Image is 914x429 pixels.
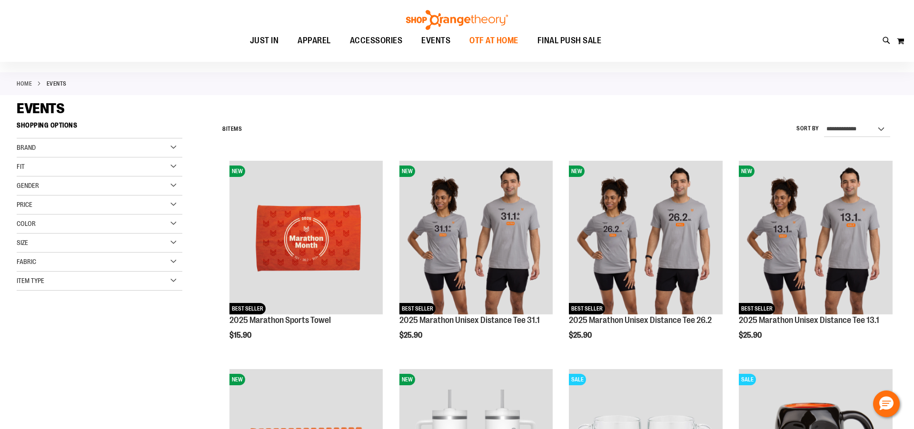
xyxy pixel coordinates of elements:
span: $25.90 [569,331,593,340]
span: BEST SELLER [739,303,775,314]
a: 2025 Marathon Sports TowelNEWBEST SELLER [229,161,383,316]
span: $25.90 [739,331,763,340]
span: NEW [399,166,415,177]
span: $25.90 [399,331,424,340]
span: Item Type [17,277,44,284]
span: Gender [17,182,39,189]
a: JUST IN [240,30,288,52]
a: OTF AT HOME [460,30,528,52]
span: ACCESSORIES [350,30,403,51]
strong: Shopping Options [17,117,182,138]
span: EVENTS [421,30,450,51]
span: $15.90 [229,331,253,340]
a: Home [17,79,32,88]
span: Fit [17,163,25,170]
div: product [395,156,558,363]
span: SALE [739,374,756,385]
div: product [734,156,897,363]
span: JUST IN [250,30,279,51]
div: product [225,156,388,363]
a: APPAREL [288,30,340,52]
span: FINAL PUSH SALE [537,30,602,51]
span: Brand [17,144,36,151]
a: 2025 Marathon Unisex Distance Tee 26.2 [569,315,712,325]
button: Hello, have a question? Let’s chat. [873,390,900,417]
span: Fabric [17,258,36,265]
a: FINAL PUSH SALE [528,30,611,52]
span: BEST SELLER [229,303,266,314]
img: 2025 Marathon Unisex Distance Tee 13.1 [739,161,893,314]
span: BEST SELLER [569,303,605,314]
a: EVENTS [412,30,460,51]
img: 2025 Marathon Unisex Distance Tee 31.1 [399,161,553,314]
a: 2025 Marathon Unisex Distance Tee 31.1 [399,315,540,325]
a: ACCESSORIES [340,30,412,52]
span: 8 [222,126,226,132]
span: NEW [569,166,585,177]
a: 2025 Marathon Sports Towel [229,315,331,325]
span: Price [17,201,32,208]
img: 2025 Marathon Unisex Distance Tee 26.2 [569,161,723,314]
span: NEW [229,374,245,385]
span: Size [17,239,28,246]
a: 2025 Marathon Unisex Distance Tee 31.1NEWBEST SELLER [399,161,553,316]
label: Sort By [796,125,819,133]
strong: EVENTS [47,79,67,88]
span: BEST SELLER [399,303,436,314]
span: Color [17,220,36,227]
span: NEW [739,166,755,177]
span: APPAREL [298,30,331,51]
span: OTF AT HOME [469,30,518,51]
span: SALE [569,374,586,385]
div: product [564,156,727,363]
h2: Items [222,122,242,136]
span: NEW [229,166,245,177]
a: 2025 Marathon Unisex Distance Tee 13.1 [739,315,879,325]
a: 2025 Marathon Unisex Distance Tee 26.2NEWBEST SELLER [569,161,723,316]
a: 2025 Marathon Unisex Distance Tee 13.1NEWBEST SELLER [739,161,893,316]
img: Shop Orangetheory [405,10,509,30]
img: 2025 Marathon Sports Towel [229,161,383,314]
span: NEW [399,374,415,385]
span: EVENTS [17,100,64,117]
